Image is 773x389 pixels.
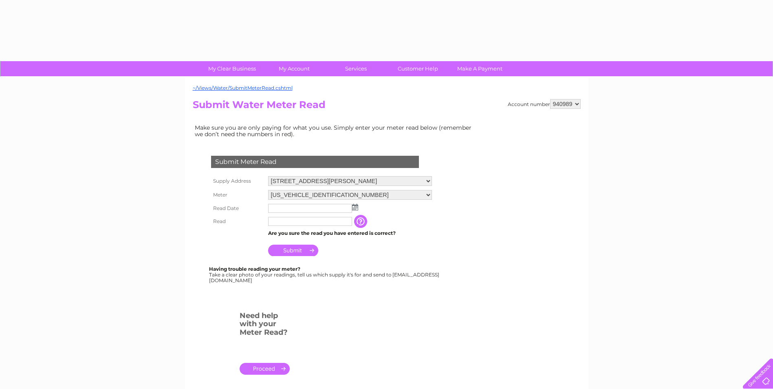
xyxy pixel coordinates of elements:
[209,215,266,228] th: Read
[240,310,290,341] h3: Need help with your Meter Read?
[209,266,300,272] b: Having trouble reading your meter?
[193,85,293,91] a: ~/Views/Water/SubmitMeterRead.cshtml
[384,61,451,76] a: Customer Help
[322,61,390,76] a: Services
[354,215,369,228] input: Information
[266,228,434,239] td: Are you sure the read you have entered is correct?
[268,245,318,256] input: Submit
[209,202,266,215] th: Read Date
[193,122,478,139] td: Make sure you are only paying for what you use. Simply enter your meter read below (remember we d...
[209,174,266,188] th: Supply Address
[211,156,419,168] div: Submit Meter Read
[209,266,440,283] div: Take a clear photo of your readings, tell us which supply it's for and send to [EMAIL_ADDRESS][DO...
[209,188,266,202] th: Meter
[193,99,581,115] h2: Submit Water Meter Read
[240,363,290,375] a: .
[508,99,581,109] div: Account number
[352,204,358,210] img: ...
[198,61,266,76] a: My Clear Business
[446,61,513,76] a: Make A Payment
[260,61,328,76] a: My Account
